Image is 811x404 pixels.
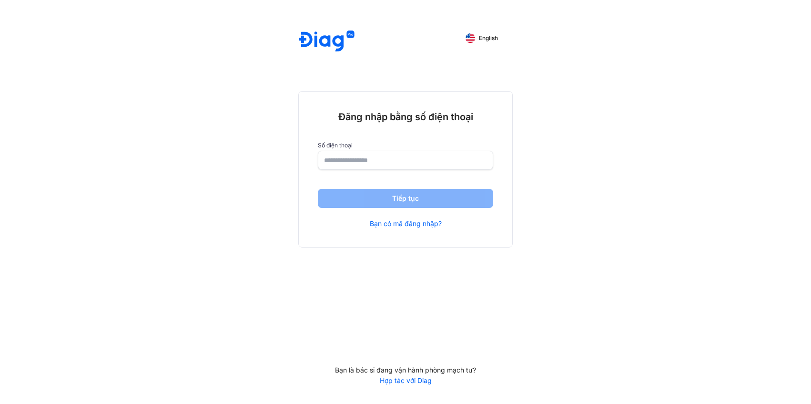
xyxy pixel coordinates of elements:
[466,33,475,43] img: English
[318,142,493,149] label: Số điện thoại
[318,111,493,123] div: Đăng nhập bằng số điện thoại
[459,31,505,46] button: English
[318,189,493,208] button: Tiếp tục
[299,31,355,53] img: logo
[370,219,442,228] a: Bạn có mã đăng nhập?
[298,366,513,374] div: Bạn là bác sĩ đang vận hành phòng mạch tư?
[298,376,513,385] a: Hợp tác với Diag
[479,35,498,41] span: English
